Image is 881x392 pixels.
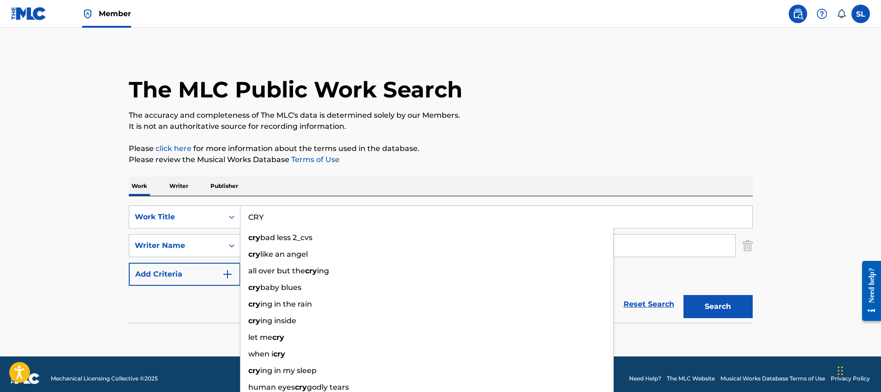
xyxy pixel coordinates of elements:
[248,316,260,325] strong: cry
[260,316,296,325] span: ing inside
[129,110,753,121] p: The accuracy and completeness of The MLC's data is determined solely by our Members.
[248,266,305,275] span: all over but the
[273,350,285,358] strong: cry
[855,254,881,328] iframe: Resource Center
[222,269,233,280] img: 9d2ae6d4665cec9f34b9.svg
[129,176,150,196] p: Work
[248,350,273,358] span: when i
[835,348,881,392] iframe: Chat Widget
[317,266,329,275] span: ing
[248,333,272,342] span: let me
[129,154,753,165] p: Please review the Musical Works Database
[838,357,843,385] div: Drag
[129,263,240,286] button: Add Criteria
[272,333,284,342] strong: cry
[51,374,158,383] span: Mechanical Licensing Collective © 2025
[99,8,131,19] span: Member
[248,300,260,308] strong: cry
[248,366,260,375] strong: cry
[248,283,260,292] strong: cry
[167,176,191,196] p: Writer
[792,8,803,19] img: search
[831,374,870,383] a: Privacy Policy
[816,8,827,19] img: help
[129,76,462,103] h1: The MLC Public Work Search
[248,250,260,259] strong: cry
[208,176,241,196] p: Publisher
[135,211,218,223] div: Work Title
[82,8,93,19] img: Top Rightsholder
[129,121,753,132] p: It is not an authoritative source for recording information.
[260,366,317,375] span: ing in my sleep
[248,233,260,242] strong: cry
[129,205,753,323] form: Search Form
[683,295,753,318] button: Search
[305,266,317,275] strong: cry
[260,283,301,292] span: baby blues
[667,374,715,383] a: The MLC Website
[129,143,753,154] p: Please for more information about the terms used in the database.
[813,5,831,23] div: Help
[743,234,753,257] img: Delete Criterion
[11,7,47,20] img: MLC Logo
[789,5,807,23] a: Public Search
[260,233,312,242] span: bad less 2_cvs
[851,5,870,23] div: User Menu
[295,383,307,392] strong: cry
[260,300,312,308] span: ing in the rain
[837,9,846,18] div: Notifications
[720,374,825,383] a: Musical Works Database Terms of Use
[619,294,679,314] a: Reset Search
[260,250,308,259] span: like an angel
[629,374,661,383] a: Need Help?
[289,155,340,164] a: Terms of Use
[156,144,192,153] a: click here
[135,240,218,251] div: Writer Name
[248,383,295,392] span: human eyes
[307,383,349,392] span: godly tears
